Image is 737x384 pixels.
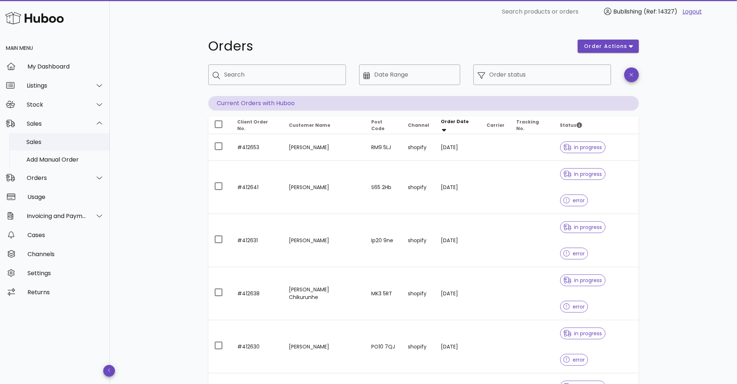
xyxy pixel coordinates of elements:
[232,320,283,373] td: #412630
[232,214,283,267] td: #412631
[26,139,104,145] div: Sales
[435,134,481,161] td: [DATE]
[402,134,435,161] td: shopify
[578,40,639,53] button: order actions
[365,320,402,373] td: PO10 7QJ
[27,213,86,219] div: Invoicing and Payments
[560,122,582,128] span: Status
[283,267,365,320] td: [PERSON_NAME] Chikurunhe
[365,117,402,134] th: Post Code
[232,134,283,161] td: #412653
[26,156,104,163] div: Add Manual Order
[613,7,642,16] span: Bublishing
[27,270,104,277] div: Settings
[283,134,365,161] td: [PERSON_NAME]
[563,331,602,336] span: in progress
[27,101,86,108] div: Stock
[371,119,384,132] span: Post Code
[27,289,104,296] div: Returns
[441,118,469,125] span: Order Date
[402,117,435,134] th: Channel
[644,7,677,16] span: (Ref: 14327)
[208,96,639,111] p: Current Orders with Huboo
[283,214,365,267] td: [PERSON_NAME]
[232,161,283,214] td: #412641
[563,278,602,283] span: in progress
[27,232,104,239] div: Cases
[238,119,268,132] span: Client Order No.
[435,320,481,373] td: [DATE]
[402,267,435,320] td: shopify
[402,161,435,214] td: shopify
[435,214,481,267] td: [DATE]
[563,357,585,362] span: error
[27,82,86,89] div: Listings
[402,320,435,373] td: shopify
[365,134,402,161] td: RM9 5LJ
[27,174,86,181] div: Orders
[365,214,402,267] td: Ip20 9ne
[27,120,86,127] div: Sales
[283,117,365,134] th: Customer Name
[682,7,702,16] a: Logout
[563,251,585,256] span: error
[5,10,64,26] img: Huboo Logo
[435,161,481,214] td: [DATE]
[27,251,104,258] div: Channels
[365,267,402,320] td: MK3 5RT
[365,161,402,214] td: S65 2Hb
[563,171,602,177] span: in progress
[516,119,539,132] span: Tracking No.
[481,117,510,134] th: Carrier
[402,214,435,267] td: shopify
[584,43,628,50] span: order actions
[27,63,104,70] div: My Dashboard
[232,117,283,134] th: Client Order No.
[487,122,505,128] span: Carrier
[554,117,639,134] th: Status
[283,320,365,373] td: [PERSON_NAME]
[563,145,602,150] span: in progress
[435,267,481,320] td: [DATE]
[208,40,569,53] h1: Orders
[283,161,365,214] td: [PERSON_NAME]
[27,193,104,200] div: Usage
[510,117,554,134] th: Tracking No.
[435,117,481,134] th: Order Date: Sorted descending. Activate to remove sorting.
[232,267,283,320] td: #412638
[563,198,585,203] span: error
[289,122,331,128] span: Customer Name
[408,122,429,128] span: Channel
[563,304,585,309] span: error
[563,225,602,230] span: in progress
